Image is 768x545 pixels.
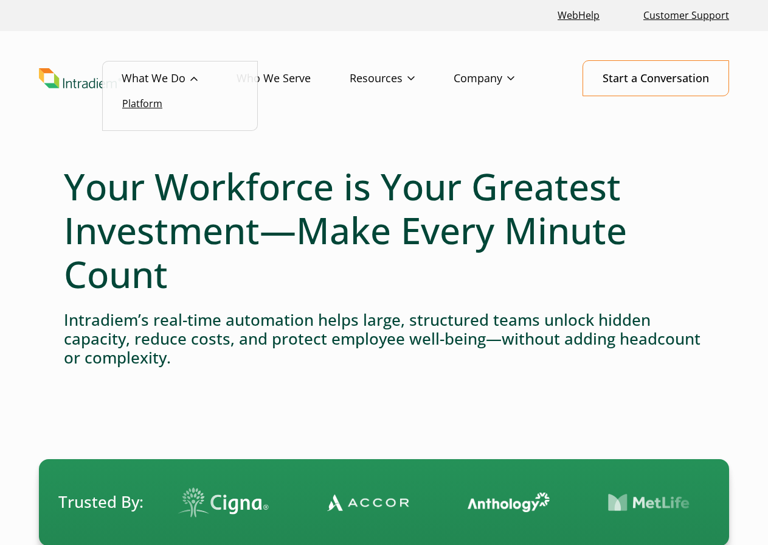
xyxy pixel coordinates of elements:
[64,311,704,368] h4: Intradiem’s real-time automation helps large, structured teams unlock hidden capacity, reduce cos...
[638,2,734,29] a: Customer Support
[122,97,162,110] a: Platform
[319,493,401,512] img: Contact Center Automation MetLife Logo
[39,68,122,88] img: Intradiem
[454,61,553,96] a: Company
[583,60,729,96] a: Start a Conversation
[237,61,350,96] a: Who We Serve
[58,491,144,513] span: Trusted By:
[64,164,704,296] h1: Your Workforce is Your Greatest Investment—Make Every Minute Count
[39,68,122,88] a: Link to homepage of Intradiem
[350,61,454,96] a: Resources
[122,61,237,96] a: What We Do
[553,2,604,29] a: Link opens in a new window
[460,477,545,527] img: Virgin Media logo.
